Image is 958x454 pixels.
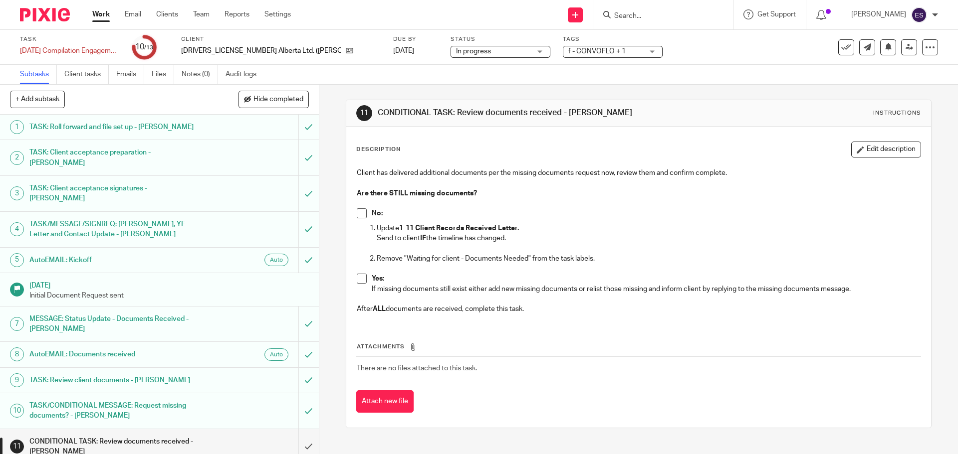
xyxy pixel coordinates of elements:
h1: AutoEMAIL: Kickoff [29,253,202,268]
a: Client tasks [64,65,109,84]
button: Attach new file [356,390,414,413]
strong: IF [420,235,426,242]
h1: [DATE] [29,278,309,291]
a: Reports [225,9,249,19]
a: Emails [116,65,144,84]
h1: CONDITIONAL TASK: Review documents received - [PERSON_NAME] [378,108,660,118]
div: [DATE] Compilation Engagement Acceptance - CONVOFLO [20,46,120,56]
h1: TASK: Roll forward and file set up - [PERSON_NAME] [29,120,202,135]
div: 3 [10,186,24,200]
div: 2025-03-31 Compilation Engagement Acceptance - CONVOFLO [20,46,120,56]
div: 10 [10,404,24,418]
span: In progress [456,48,491,55]
label: Tags [563,35,663,43]
div: 8 [10,347,24,361]
input: Search [613,12,703,21]
a: Team [193,9,210,19]
a: Clients [156,9,178,19]
div: 1 [10,120,24,134]
div: Mark as to do [298,176,319,211]
button: Edit description [851,142,921,157]
label: Client [181,35,381,43]
div: 11 [356,105,372,121]
h1: TASK/CONDITIONAL MESSAGE: Request missing documents? - [PERSON_NAME] [29,398,202,424]
button: + Add subtask [10,91,65,108]
span: There are no files attached to this task. [357,365,477,372]
p: [PERSON_NAME] [851,9,906,19]
a: Files [152,65,174,84]
a: Notes (0) [182,65,218,84]
label: Status [451,35,550,43]
h1: TASK: Client acceptance preparation - [PERSON_NAME] [29,145,202,170]
div: 5 [10,253,24,267]
p: After documents are received, complete this task. [357,304,920,314]
img: svg%3E [911,7,927,23]
div: Automated emails are sent as soon as the preceding subtask is completed. [264,254,288,266]
a: Work [92,9,110,19]
div: 2 [10,151,24,165]
span: Hide completed [253,96,303,104]
p: Update [377,223,920,233]
strong: ALL [373,305,386,312]
a: Send new email to 1812594 Alberta Ltd. (Wade Pytel) [859,39,875,55]
a: Reassign task [901,39,917,55]
i: Open client page [346,47,353,54]
div: Mark as to do [298,306,319,342]
div: Instructions [873,109,921,117]
p: If missing documents still exist either add new missing documents or relist those missing and inf... [372,284,920,294]
div: Can't undo an automated email [298,248,319,273]
p: Remove "Waiting for client - Documents Needed" from the task labels. [377,254,920,264]
div: 4 [10,222,24,236]
div: Can't undo an automated email [298,342,319,367]
span: 1812594 Alberta Ltd. (Wade Pytel) [181,46,341,56]
strong: Yes: [372,275,384,282]
div: Mark as to do [298,140,319,175]
h1: TASK: Review client documents - [PERSON_NAME] [29,373,202,388]
h1: MESSAGE: Status Update - Documents Received - [PERSON_NAME] [29,311,202,337]
img: Pixie [20,8,70,21]
a: Subtasks [20,65,57,84]
strong: No: [372,210,383,217]
div: Automated emails are sent as soon as the preceding subtask is completed. [264,348,288,361]
div: 11 [10,440,24,454]
p: [DRIVERS_LICENSE_NUMBER] Alberta Ltd. ([PERSON_NAME]) [181,46,341,56]
label: Task [20,35,120,43]
div: 9 [10,373,24,387]
p: Send to client the timeline has changed. [377,233,920,243]
div: 10 [135,41,153,53]
label: Due by [393,35,438,43]
span: Attachments [357,344,405,349]
div: Mark as to do [298,393,319,429]
button: Hide completed [239,91,309,108]
small: /13 [144,45,153,50]
span: Get Support [757,11,796,18]
h1: TASK/MESSAGE/SIGNREQ: [PERSON_NAME], YE Letter and Contact Update - [PERSON_NAME] [29,217,202,242]
strong: 1-11 Client Records Received Letter. [399,225,519,232]
div: Mark as to do [298,368,319,393]
p: Description [356,146,401,153]
button: Snooze task [880,39,896,55]
a: Email [125,9,141,19]
div: Mark as to do [298,212,319,247]
a: Audit logs [226,65,264,84]
span: [DATE] [393,47,414,54]
a: Settings [264,9,291,19]
strong: Are there STILL missing documents? [357,190,477,197]
div: 7 [10,317,24,331]
span: f - CONVOFLO + 1 [568,48,626,55]
h1: TASK: Client acceptance signatures - [PERSON_NAME] [29,181,202,206]
p: Client has delivered additional documents per the missing documents request now, review them and ... [357,168,920,178]
div: Mark as to do [298,115,319,140]
p: Initial Document Request sent [29,291,309,301]
h1: AutoEMAIL: Documents received [29,347,202,362]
